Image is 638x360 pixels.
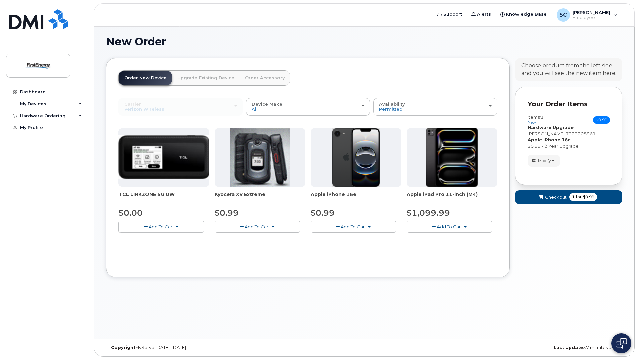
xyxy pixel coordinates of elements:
img: linkzone5g.png [118,135,209,179]
span: $0.99 [593,116,610,124]
a: Order New Device [119,71,172,85]
p: Your Order Items [528,99,610,109]
button: Add To Cart [118,221,204,232]
button: Add To Cart [215,221,300,232]
div: 37 minutes ago [450,345,622,350]
button: Modify [528,155,560,166]
span: Add To Cart [149,224,174,229]
button: Add To Cart [407,221,492,232]
strong: Last Update [554,345,583,350]
strong: Copyright [111,345,135,350]
strong: Hardware Upgrade [528,125,574,130]
span: $0.99 [215,208,239,218]
span: $0.99 [311,208,335,218]
a: Upgrade Existing Device [172,71,240,85]
div: TCL LINKZONE 5G UW [118,191,209,204]
img: Open chat [616,338,627,349]
span: Add To Cart [341,224,366,229]
span: Availability [379,101,405,107]
div: MyServe [DATE]–[DATE] [106,345,278,350]
span: Permitted [379,106,403,112]
div: $0.99 - 2 Year Upgrade [528,143,610,149]
button: Availability Permitted [373,98,497,115]
span: Checkout [545,194,567,200]
span: 7323208961 [566,131,596,136]
span: $0.99 [583,194,594,200]
h3: Item [528,115,544,124]
img: ipad_pro_11_m4.png [426,128,478,187]
span: $1,099.99 [407,208,450,218]
span: Device Make [252,101,282,107]
span: $0.00 [118,208,143,218]
h1: New Order [106,36,622,47]
small: new [528,120,536,125]
span: Add To Cart [437,224,462,229]
span: Add To Cart [245,224,270,229]
span: #1 [538,114,544,120]
button: Add To Cart [311,221,396,232]
span: Modify [538,158,551,164]
div: Apple iPhone 16e [311,191,401,204]
button: Checkout 1 for $0.99 [515,190,622,204]
img: iphone16e.png [332,128,380,187]
strong: Apple iPhone 16e [528,137,571,142]
button: Device Make All [246,98,370,115]
span: All [252,106,258,112]
img: xvextreme.gif [230,128,290,187]
div: Kyocera XV Extreme [215,191,305,204]
span: [PERSON_NAME] [528,131,565,136]
span: 1 [572,194,575,200]
span: for [575,194,583,200]
div: Choose product from the left side and you will see the new item here. [521,62,616,77]
a: Order Accessory [240,71,290,85]
div: Apple iPad Pro 11-inch (M4) [407,191,497,204]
